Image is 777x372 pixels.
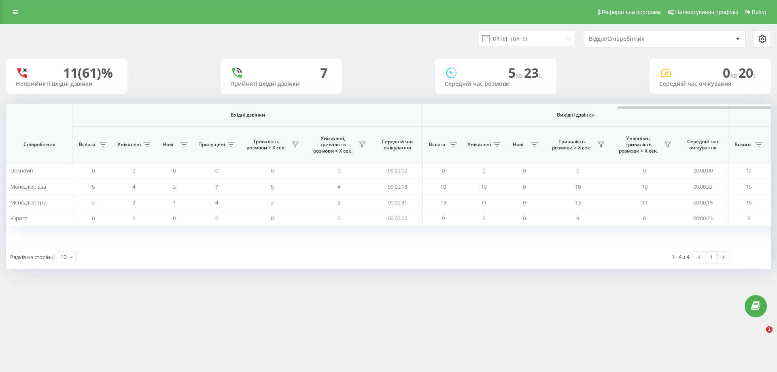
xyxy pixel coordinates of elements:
[643,215,646,222] span: 6
[739,64,756,81] span: 20
[372,163,423,179] td: 00:00:00
[523,199,526,206] span: 0
[338,183,340,190] span: 4
[723,64,739,81] span: 0
[675,9,738,15] span: Налаштування профілю
[92,167,95,174] span: 0
[467,141,491,148] span: Унікальні
[440,183,446,190] span: 10
[508,64,524,81] span: 5
[482,215,485,222] span: 6
[524,64,542,81] span: 23
[684,138,722,151] span: Середній час очікування
[440,199,446,206] span: 13
[746,183,752,190] span: 15
[338,215,340,222] span: 0
[753,71,756,80] span: c
[523,215,526,222] span: 0
[320,65,327,81] div: 7
[516,71,524,80] span: хв
[643,167,646,174] span: 0
[372,210,423,226] td: 00:00:00
[11,199,47,206] span: Менеджер три
[63,65,113,81] div: 11 (61)%
[378,138,416,151] span: Середній час очікування
[11,215,27,222] span: Юрист
[589,36,686,43] div: Відділ/Співробітник
[271,183,274,190] span: 5
[482,167,485,174] span: 0
[310,135,356,154] span: Унікальні, тривалість розмови > Х сек.
[230,81,332,87] div: Прийняті вхідні дзвінки
[642,199,647,206] span: 11
[442,215,445,222] span: 9
[132,167,135,174] span: 0
[215,199,218,206] span: 4
[11,167,33,174] span: Unknown
[678,210,728,226] td: 00:00:23
[746,167,752,174] span: 12
[215,167,218,174] span: 0
[539,71,542,80] span: c
[678,179,728,194] td: 00:00:22
[173,215,176,222] span: 0
[445,81,547,87] div: Середній час розмови
[746,199,752,206] span: 15
[60,253,67,261] div: 10
[732,141,753,148] span: Всього
[576,215,579,222] span: 9
[16,81,118,87] div: Неприйняті вхідні дзвінки
[576,167,579,174] span: 0
[523,183,526,190] span: 0
[132,183,135,190] span: 4
[271,215,274,222] span: 0
[173,199,176,206] span: 1
[442,167,445,174] span: 0
[672,253,689,261] div: 1 - 4 з 4
[173,183,176,190] span: 3
[752,9,766,15] span: Вихід
[10,253,55,261] span: Рядків на сторінці
[705,251,718,263] a: 1
[678,163,728,179] td: 00:00:00
[602,9,661,15] span: Реферальна програма
[338,167,340,174] span: 0
[132,199,135,206] span: 2
[508,141,528,148] span: Нові
[766,326,773,333] span: 1
[615,135,662,154] span: Унікальні, тривалість розмови > Х сек.
[92,199,95,206] span: 2
[481,183,486,190] span: 10
[132,215,135,222] span: 0
[338,199,340,206] span: 2
[747,215,750,222] span: 9
[271,167,274,174] span: 0
[575,199,581,206] span: 13
[11,183,46,190] span: Менеджер два
[158,141,178,148] span: Нові
[548,138,595,151] span: Тривалість розмови > Х сек.
[642,183,647,190] span: 10
[173,167,176,174] span: 0
[749,326,769,346] iframe: Intercom live chat
[575,183,581,190] span: 10
[523,167,526,174] span: 0
[215,215,218,222] span: 0
[92,215,95,222] span: 0
[442,112,709,118] span: Вихідні дзвінки
[481,199,486,206] span: 11
[678,195,728,210] td: 00:00:15
[77,141,97,148] span: Всього
[730,71,739,80] span: хв
[215,183,218,190] span: 7
[271,199,274,206] span: 2
[659,81,761,87] div: Середній час очікування
[372,195,423,210] td: 00:00:31
[13,141,66,148] span: Співробітник
[243,138,289,151] span: Тривалість розмови > Х сек.
[117,141,141,148] span: Унікальні
[372,179,423,194] td: 00:00:18
[94,112,401,118] span: Вхідні дзвінки
[198,141,225,148] span: Пропущені
[92,183,95,190] span: 5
